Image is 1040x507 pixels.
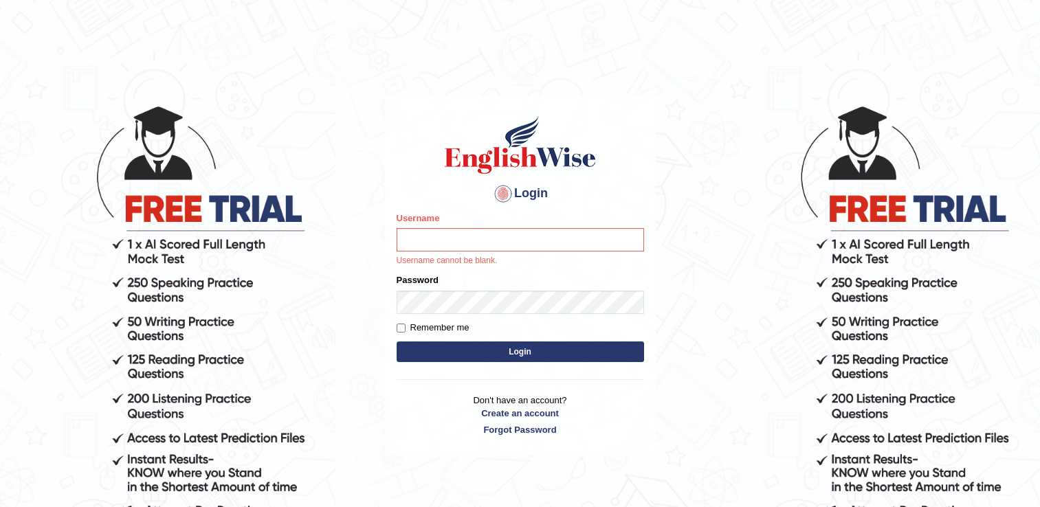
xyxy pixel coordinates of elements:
[397,324,406,333] input: Remember me
[397,212,440,225] label: Username
[397,183,644,205] h4: Login
[397,341,644,362] button: Login
[397,255,644,267] p: Username cannot be blank.
[397,394,644,436] p: Don't have an account?
[397,407,644,420] a: Create an account
[442,114,599,176] img: Logo of English Wise sign in for intelligent practice with AI
[397,321,469,335] label: Remember me
[397,273,439,286] label: Password
[397,423,644,436] a: Forgot Password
